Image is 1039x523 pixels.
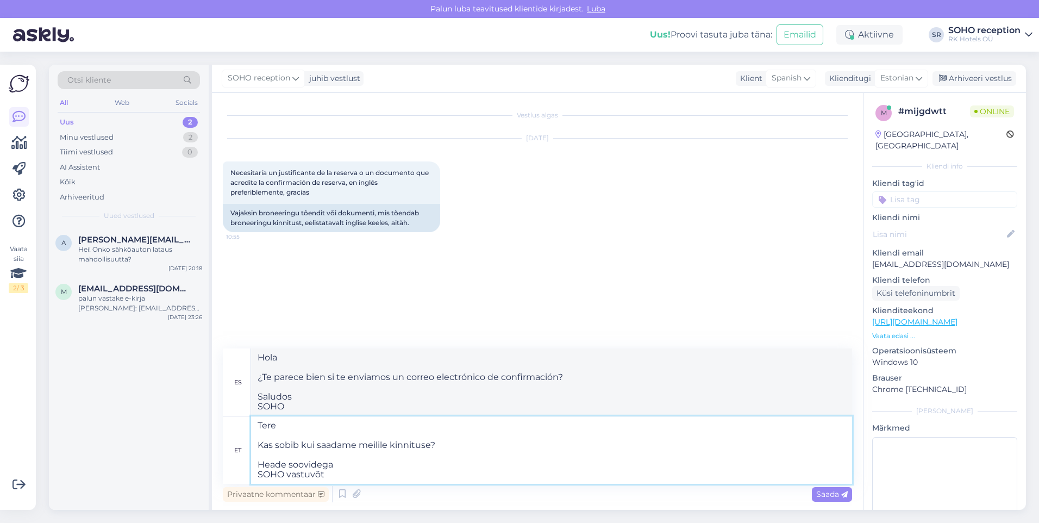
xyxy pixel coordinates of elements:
span: Luba [584,4,609,14]
button: Emailid [777,24,823,45]
div: Vajaksin broneeringu tõendit või dokumenti, mis tõendab broneeringu kinnitust, eelistatavalt ingl... [223,204,440,232]
div: SOHO reception [948,26,1021,35]
span: Uued vestlused [104,211,154,221]
div: [PERSON_NAME] [872,406,1017,416]
div: Kliendi info [872,161,1017,171]
span: SOHO reception [228,72,290,84]
p: Vaata edasi ... [872,331,1017,341]
p: Windows 10 [872,357,1017,368]
div: palun vastake e-kirja [PERSON_NAME]: [EMAIL_ADDRESS][DOMAIN_NAME] [78,294,202,313]
span: 10:55 [226,233,267,241]
p: Kliendi tag'id [872,178,1017,189]
input: Lisa nimi [873,228,1005,240]
div: All [58,96,70,110]
div: 0 [182,147,198,158]
div: # mijgdwtt [898,105,970,118]
input: Lisa tag [872,191,1017,208]
p: [EMAIL_ADDRESS][DOMAIN_NAME] [872,259,1017,270]
div: Aktiivne [836,25,903,45]
div: 2 [183,117,198,128]
div: SR [929,27,944,42]
p: Kliendi email [872,247,1017,259]
div: Arhiveeri vestlus [932,71,1016,86]
div: Tiimi vestlused [60,147,113,158]
div: Web [112,96,132,110]
span: Otsi kliente [67,74,111,86]
p: Kliendi telefon [872,275,1017,286]
div: [DATE] 23:26 [168,313,202,321]
p: Märkmed [872,422,1017,434]
div: Vestlus algas [223,110,852,120]
p: Brauser [872,372,1017,384]
div: Proovi tasuta juba täna: [650,28,772,41]
div: Vaata siia [9,244,28,293]
div: Uus [60,117,74,128]
div: es [234,373,242,391]
p: Chrome [TECHNICAL_ID] [872,384,1017,395]
textarea: Hola ¿Te parece bien si te enviamos un correo electrónico de confirmación? Saludos SOHO [251,348,852,416]
span: Spanish [772,72,802,84]
div: AI Assistent [60,162,100,173]
div: et [234,441,241,459]
div: 2 [183,132,198,143]
div: Hei! Onko sähköauton lataus mahdollisuutta? [78,245,202,264]
div: Kõik [60,177,76,188]
a: SOHO receptionRK Hotels OÜ [948,26,1032,43]
div: 2 / 3 [9,283,28,293]
b: Uus! [650,29,671,40]
div: Socials [173,96,200,110]
div: Küsi telefoninumbrit [872,286,960,301]
div: [DATE] 20:18 [168,264,202,272]
span: Online [970,105,1014,117]
p: Klienditeekond [872,305,1017,316]
p: Kliendi nimi [872,212,1017,223]
div: RK Hotels OÜ [948,35,1021,43]
div: Klient [736,73,762,84]
div: Privaatne kommentaar [223,487,329,502]
a: [URL][DOMAIN_NAME] [872,317,957,327]
span: mailiis.soomets@gmail.com [78,284,191,294]
textarea: Tere Kas sobib kui saadame meilile kinnituse? Heade soovidega SOHO vastuvõt [251,416,852,484]
span: Necesitaría un justificante de la reserva o un documento que acredite la confirmación de reserva,... [230,169,430,196]
p: Operatsioonisüsteem [872,345,1017,357]
span: Saada [816,489,848,499]
div: [GEOGRAPHIC_DATA], [GEOGRAPHIC_DATA] [875,129,1006,152]
div: Arhiveeritud [60,192,104,203]
div: Klienditugi [825,73,871,84]
img: Askly Logo [9,73,29,94]
span: a [61,239,66,247]
span: m [881,109,887,117]
span: Estonian [880,72,913,84]
div: Minu vestlused [60,132,114,143]
div: [DATE] [223,133,852,143]
span: m [61,288,67,296]
div: juhib vestlust [305,73,360,84]
span: anne@saksii.fi [78,235,191,245]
